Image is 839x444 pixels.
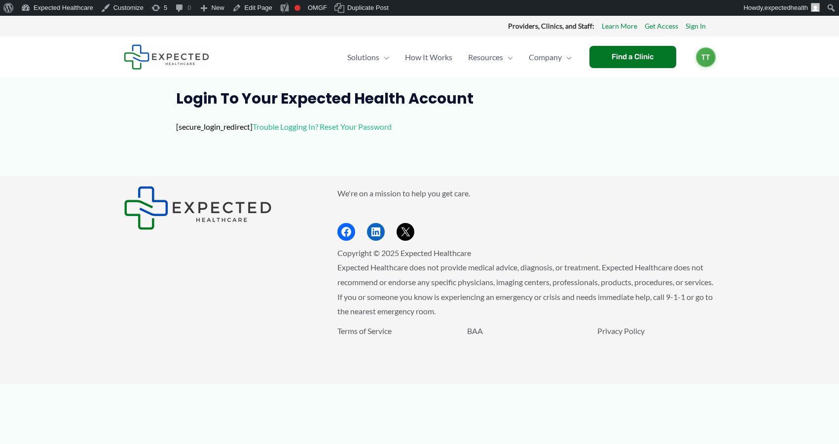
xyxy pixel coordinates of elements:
[529,40,562,74] span: Company
[397,40,460,74] a: How It Works
[405,40,452,74] span: How It Works
[508,22,594,30] strong: Providers, Clinics, and Staff:
[294,5,300,11] div: Focus keyphrase not set
[253,122,392,131] a: Trouble Logging In? Reset Your Password
[337,326,392,335] a: Terms of Service
[124,186,313,230] aside: Footer Widget 1
[521,40,580,74] a: CompanyMenu Toggle
[562,40,572,74] span: Menu Toggle
[696,47,716,67] a: TT
[686,20,706,33] a: Sign In
[124,44,209,70] img: Expected Healthcare Logo - side, dark font, small
[337,186,716,241] aside: Footer Widget 2
[503,40,513,74] span: Menu Toggle
[347,40,379,74] span: Solutions
[337,248,471,258] span: Copyright © 2025 Expected Healthcare
[645,20,678,33] a: Get Access
[124,186,272,230] img: Expected Healthcare Logo - side, dark font, small
[337,262,713,316] span: Expected Healthcare does not provide medical advice, diagnosis, or treatment. Expected Healthcare...
[467,326,483,335] a: BAA
[602,20,637,33] a: Learn More
[589,46,676,68] a: Find a Clinic
[339,40,397,74] a: SolutionsMenu Toggle
[337,324,716,361] aside: Footer Widget 3
[176,90,663,108] h1: Login to Your Expected Health Account
[765,4,808,11] span: expectedhealth
[339,40,580,74] nav: Primary Site Navigation
[460,40,521,74] a: ResourcesMenu Toggle
[597,326,645,335] a: Privacy Policy
[337,186,716,201] p: We're on a mission to help you get care.
[468,40,503,74] span: Resources
[176,119,663,134] div: [secure_login_redirect]
[379,40,389,74] span: Menu Toggle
